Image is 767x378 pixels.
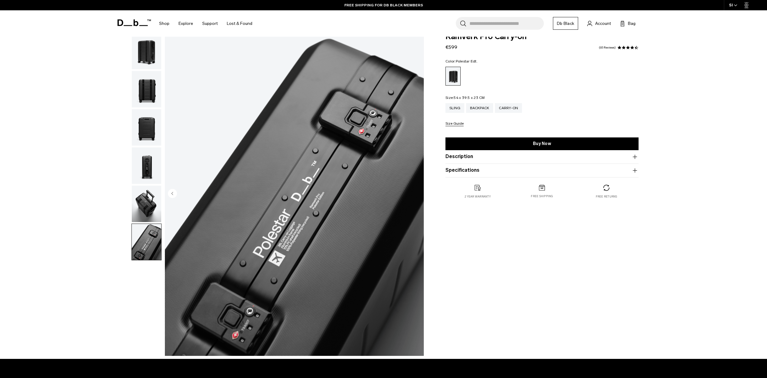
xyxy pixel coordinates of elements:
[445,103,464,113] a: Sling
[628,20,636,27] span: Bag
[445,96,485,100] legend: Size:
[445,122,464,126] button: Size Guide
[132,147,161,184] img: Ramverk Pro Carry-on Polestar Edt.
[553,17,578,30] a: Db Black
[465,194,491,199] p: 2 year warranty
[132,109,161,146] img: Ramverk Pro Carry-on Polestar Edt.
[344,2,423,8] a: FREE SHIPPING FOR DB BLACK MEMBERS
[132,186,161,222] img: Ramverk Pro Carry-on Polestar Edt.
[445,167,639,174] button: Specifications
[495,103,522,113] a: Carry-on
[227,13,252,34] a: Lost & Found
[445,44,457,50] span: €599
[454,96,485,100] span: 54 x 39.5 x 23 CM
[132,33,161,69] img: Ramverk Pro Carry-on Polestar Edt.
[445,33,639,41] span: Ramverk Pro Carry-on
[595,20,611,27] span: Account
[165,33,424,356] li: 6 / 6
[165,33,424,356] img: Ramverk Pro Carry-on Polestar Edt.
[620,20,636,27] button: Bag
[596,194,617,199] p: Free returns
[445,137,639,150] a: Buy Now
[179,13,193,34] a: Explore
[587,20,611,27] a: Account
[131,185,162,222] button: Ramverk Pro Carry-on Polestar Edt.
[155,10,257,37] nav: Main Navigation
[466,103,493,113] a: Backpack
[445,59,478,63] legend: Color:
[131,71,162,108] button: Ramverk Pro Carry-on Polestar Edt.
[131,224,162,261] button: Ramverk Pro Carry-on Polestar Edt.
[445,153,639,160] button: Description
[132,71,161,107] img: Ramverk Pro Carry-on Polestar Edt.
[131,33,162,70] button: Ramverk Pro Carry-on Polestar Edt.
[159,13,169,34] a: Shop
[445,67,461,86] a: Polestar Edt.
[202,13,218,34] a: Support
[168,189,177,199] button: Previous slide
[132,224,161,260] img: Ramverk Pro Carry-on Polestar Edt.
[131,147,162,184] button: Ramverk Pro Carry-on Polestar Edt.
[131,109,162,146] button: Ramverk Pro Carry-on Polestar Edt.
[456,59,478,63] span: Polestar Edt.
[599,46,616,49] a: 65 reviews
[531,194,553,198] p: Free shipping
